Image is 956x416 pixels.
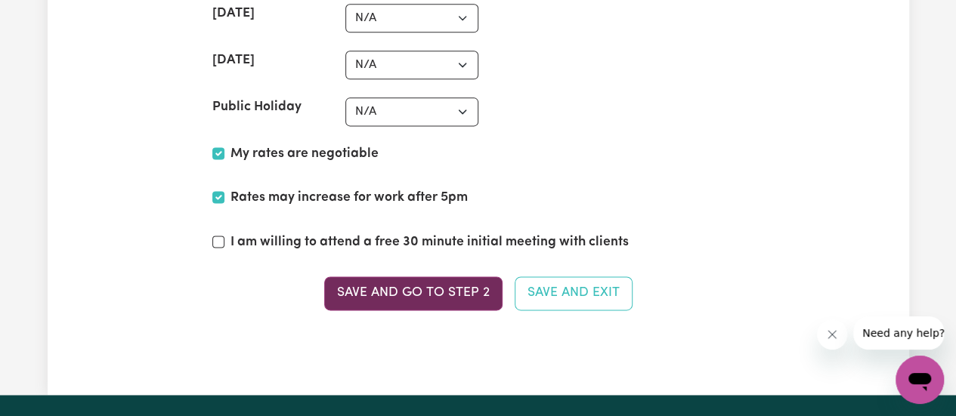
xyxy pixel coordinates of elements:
label: [DATE] [212,4,255,23]
label: [DATE] [212,51,255,70]
iframe: Button to launch messaging window [896,356,944,404]
label: My rates are negotiable [230,144,379,164]
label: Public Holiday [212,97,302,117]
label: I am willing to attend a free 30 minute initial meeting with clients [230,233,629,252]
iframe: Close message [817,319,847,350]
label: Rates may increase for work after 5pm [230,188,468,208]
button: Save and go to Step 2 [324,276,503,310]
iframe: Message from company [853,316,944,350]
button: Save and Exit [515,276,633,310]
span: Need any help? [9,11,91,23]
